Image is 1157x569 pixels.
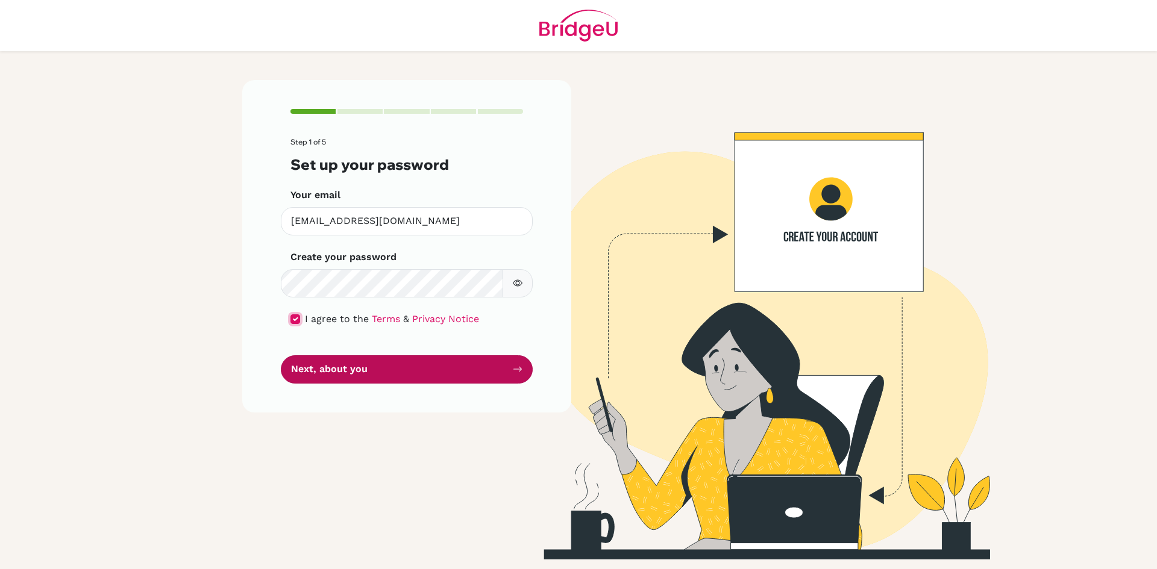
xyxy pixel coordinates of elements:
button: Next, about you [281,355,533,384]
input: Insert your email* [281,207,533,235]
label: Create your password [290,250,397,264]
a: Terms [372,313,400,325]
a: Privacy Notice [412,313,479,325]
span: I agree to the [305,313,369,325]
h3: Set up your password [290,156,523,173]
span: & [403,313,409,325]
img: Create your account [407,80,1094,559]
span: Step 1 of 5 [290,137,326,146]
label: Your email [290,188,340,202]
